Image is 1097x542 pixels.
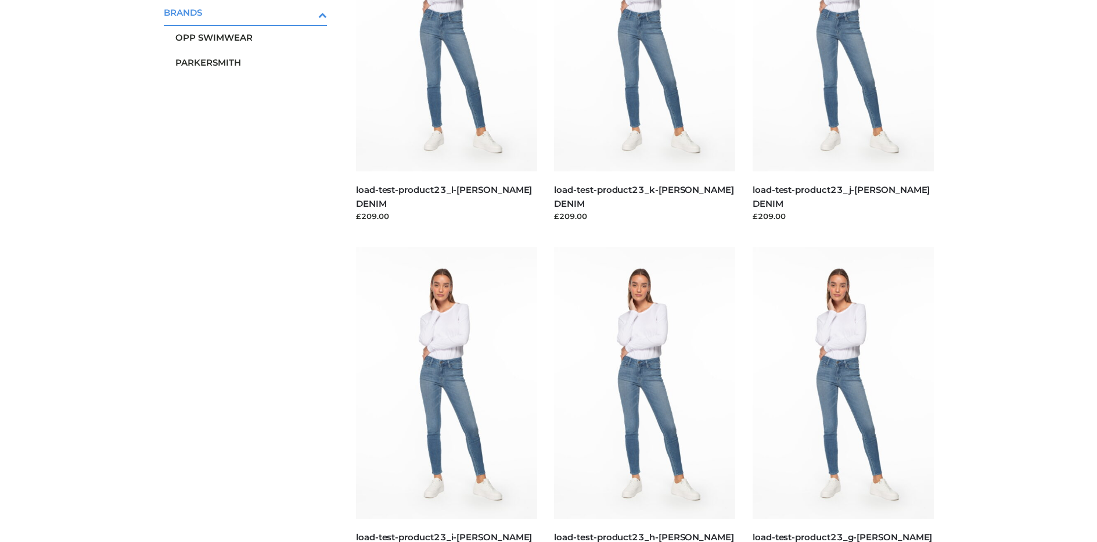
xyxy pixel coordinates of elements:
span: BRANDS [164,6,328,19]
a: OPP SWIMWEAR [175,25,328,50]
a: load-test-product23_k-[PERSON_NAME] DENIM [554,184,733,209]
a: PARKERSMITH [175,50,328,75]
span: PARKERSMITH [175,56,328,69]
div: £209.00 [753,210,934,222]
div: £209.00 [356,210,537,222]
span: OPP SWIMWEAR [175,31,328,44]
div: £209.00 [554,210,735,222]
a: load-test-product23_j-[PERSON_NAME] DENIM [753,184,930,209]
a: load-test-product23_l-[PERSON_NAME] DENIM [356,184,532,209]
